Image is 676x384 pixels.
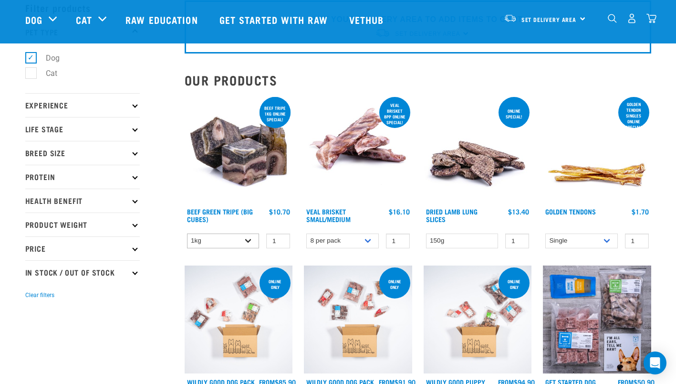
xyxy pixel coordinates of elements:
[504,14,517,22] img: van-moving.png
[185,73,651,87] h2: Our Products
[379,98,410,129] div: Veal Brisket 8pp online special!
[618,380,634,384] span: FROM
[618,97,649,134] div: Golden Tendon singles online special!
[304,266,412,374] img: Dog Novel 0 2sec
[426,210,478,221] a: Dried Lamb Lung Slices
[424,266,532,374] img: Puppy 0 2sec
[25,165,140,189] p: Protein
[266,234,290,248] input: 1
[187,210,253,221] a: Beef Green Tripe (Big Cubes)
[269,208,290,215] div: $10.70
[31,67,61,79] label: Cat
[260,274,291,294] div: Online Only
[306,210,351,221] a: Veal Brisket Small/Medium
[25,291,54,299] button: Clear filters
[632,208,649,215] div: $1.70
[543,95,651,203] img: 1293 Golden Tendons 01
[76,12,92,27] a: Cat
[627,13,637,23] img: user.png
[389,208,410,215] div: $16.10
[25,141,140,165] p: Breed Size
[210,0,340,39] a: Get started with Raw
[25,213,140,236] p: Product Weight
[25,260,140,284] p: In Stock / Out Of Stock
[499,274,530,294] div: Online Only
[25,12,42,27] a: Dog
[608,14,617,23] img: home-icon-1@2x.png
[304,95,412,203] img: 1207 Veal Brisket 4pp 01
[379,380,395,384] span: FROM
[185,266,293,374] img: Dog 0 2sec
[424,95,532,203] img: 1303 Lamb Lung Slices 01
[116,0,209,39] a: Raw Education
[25,189,140,213] p: Health Benefit
[498,380,514,384] span: FROM
[386,234,410,248] input: 1
[379,274,410,294] div: Online Only
[508,208,529,215] div: $13.40
[543,266,651,374] img: NSP Dog Standard Update
[340,0,396,39] a: Vethub
[499,104,530,124] div: ONLINE SPECIAL!
[259,380,275,384] span: FROM
[625,234,649,248] input: 1
[545,210,596,213] a: Golden Tendons
[25,93,140,117] p: Experience
[25,117,140,141] p: Life Stage
[505,234,529,248] input: 1
[185,95,293,203] img: 1044 Green Tripe Beef
[646,13,656,23] img: home-icon@2x.png
[644,352,666,374] div: Open Intercom Messenger
[31,52,63,64] label: Dog
[521,18,577,21] span: Set Delivery Area
[25,236,140,260] p: Price
[260,101,291,127] div: Beef tripe 1kg online special!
